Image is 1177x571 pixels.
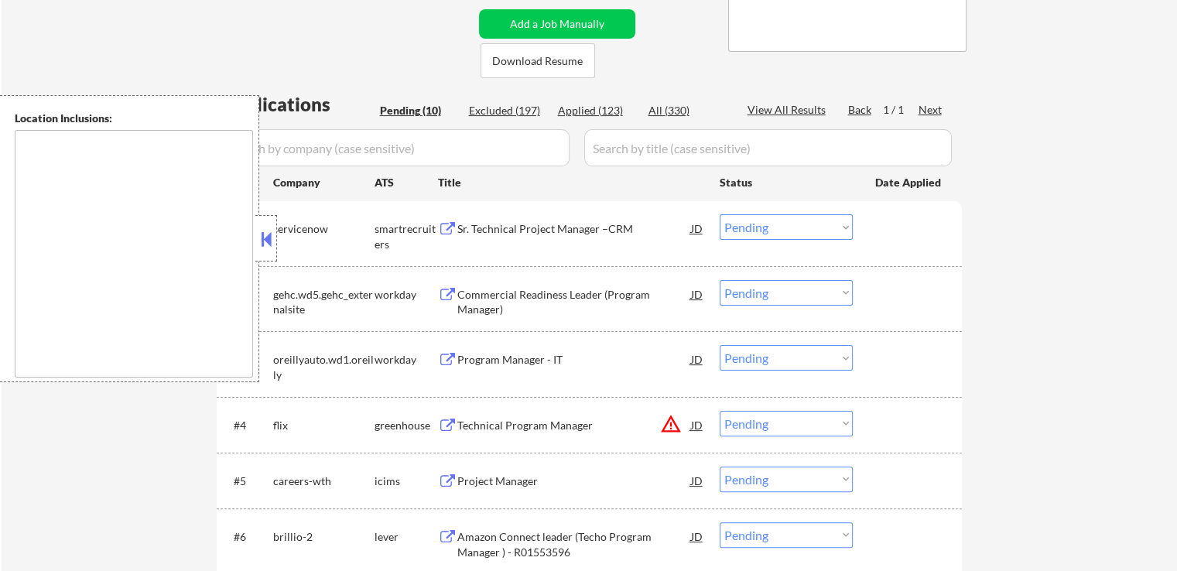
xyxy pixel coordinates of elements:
[689,522,705,550] div: JD
[648,103,726,118] div: All (330)
[689,214,705,242] div: JD
[848,102,873,118] div: Back
[883,102,919,118] div: 1 / 1
[234,529,261,545] div: #6
[457,418,691,433] div: Technical Program Manager
[919,102,943,118] div: Next
[273,221,375,237] div: servicenow
[689,411,705,439] div: JD
[375,352,438,368] div: workday
[375,529,438,545] div: lever
[689,467,705,494] div: JD
[273,529,375,545] div: brillio-2
[689,345,705,373] div: JD
[457,287,691,317] div: Commercial Readiness Leader (Program Manager)
[479,9,635,39] button: Add a Job Manually
[875,175,943,190] div: Date Applied
[469,103,546,118] div: Excluded (197)
[221,129,570,166] input: Search by company (case sensitive)
[438,175,705,190] div: Title
[234,474,261,489] div: #5
[273,418,375,433] div: flix
[15,111,253,126] div: Location Inclusions:
[584,129,952,166] input: Search by title (case sensitive)
[720,168,853,196] div: Status
[457,221,691,237] div: Sr. Technical Project Manager –CRM
[481,43,595,78] button: Download Resume
[375,474,438,489] div: icims
[273,474,375,489] div: careers-wth
[457,529,691,559] div: Amazon Connect leader (Techo Program Manager ) - R01553596
[273,287,375,317] div: gehc.wd5.gehc_externalsite
[748,102,830,118] div: View All Results
[375,418,438,433] div: greenhouse
[689,280,705,308] div: JD
[234,418,261,433] div: #4
[375,221,438,251] div: smartrecruiters
[380,103,457,118] div: Pending (10)
[660,413,682,435] button: warning_amber
[221,95,375,114] div: Applications
[457,352,691,368] div: Program Manager - IT
[273,175,375,190] div: Company
[375,175,438,190] div: ATS
[457,474,691,489] div: Project Manager
[558,103,635,118] div: Applied (123)
[273,352,375,382] div: oreillyauto.wd1.oreilly
[375,287,438,303] div: workday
